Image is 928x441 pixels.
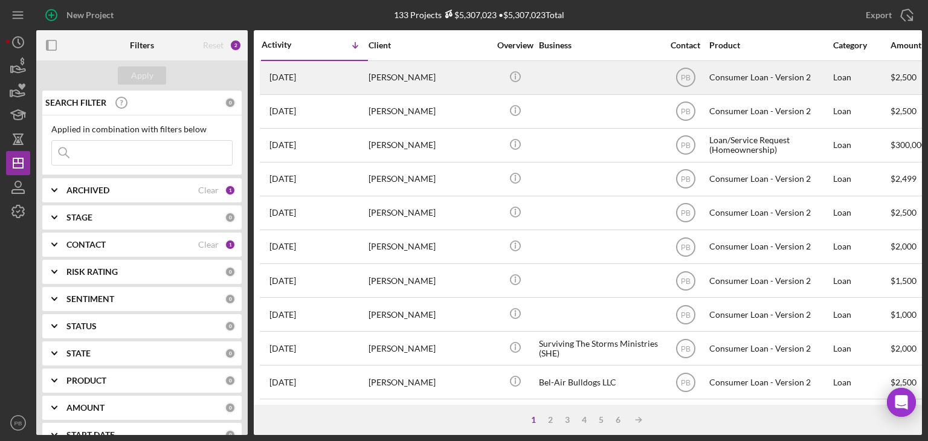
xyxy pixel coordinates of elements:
[225,402,236,413] div: 0
[66,294,114,304] b: SENTIMENT
[269,174,296,184] time: 2025-08-16 03:41
[576,415,593,425] div: 4
[269,310,296,320] time: 2025-08-01 19:47
[369,40,489,50] div: Client
[833,129,889,161] div: Loan
[891,207,917,217] span: $2,500
[269,242,296,251] time: 2025-08-08 02:23
[680,344,690,353] text: PB
[833,231,889,263] div: Loan
[6,411,30,435] button: PB
[833,265,889,297] div: Loan
[369,366,489,398] div: [PERSON_NAME]
[891,377,917,387] span: $2,500
[369,400,489,432] div: [PERSON_NAME]
[269,276,296,286] time: 2025-08-07 03:45
[66,185,109,195] b: ARCHIVED
[118,66,166,85] button: Apply
[891,343,917,353] span: $2,000
[709,163,830,195] div: Consumer Loan - Version 2
[369,95,489,127] div: [PERSON_NAME]
[269,106,296,116] time: 2025-09-16 18:11
[833,95,889,127] div: Loan
[866,3,892,27] div: Export
[854,3,922,27] button: Export
[225,430,236,440] div: 0
[709,197,830,229] div: Consumer Loan - Version 2
[369,231,489,263] div: [PERSON_NAME]
[680,141,690,150] text: PB
[66,349,91,358] b: STATE
[51,124,233,134] div: Applied in combination with filters below
[833,163,889,195] div: Loan
[269,208,296,217] time: 2025-08-15 12:23
[269,378,296,387] time: 2025-07-11 19:00
[442,10,497,20] div: $5,307,023
[225,266,236,277] div: 0
[262,40,315,50] div: Activity
[680,311,690,319] text: PB
[709,129,830,161] div: Loan/Service Request (Homeownership)
[610,415,627,425] div: 6
[680,74,690,82] text: PB
[225,375,236,386] div: 0
[891,72,917,82] span: $2,500
[66,403,105,413] b: AMOUNT
[66,3,114,27] div: New Project
[66,321,97,331] b: STATUS
[369,265,489,297] div: [PERSON_NAME]
[66,376,106,385] b: PRODUCT
[680,175,690,184] text: PB
[539,40,660,50] div: Business
[833,197,889,229] div: Loan
[394,10,564,20] div: 133 Projects • $5,307,023 Total
[891,275,917,286] span: $1,500
[891,241,917,251] span: $2,000
[225,321,236,332] div: 0
[269,344,296,353] time: 2025-07-14 23:01
[709,400,830,432] div: Consumer Loan - Version 2
[130,40,154,50] b: Filters
[833,298,889,330] div: Loan
[663,40,708,50] div: Contact
[891,140,926,150] span: $300,000
[709,332,830,364] div: Consumer Loan - Version 2
[709,62,830,94] div: Consumer Loan - Version 2
[225,185,236,196] div: 1
[709,366,830,398] div: Consumer Loan - Version 2
[887,388,916,417] div: Open Intercom Messenger
[369,332,489,364] div: [PERSON_NAME]
[833,400,889,432] div: Loan
[369,129,489,161] div: [PERSON_NAME]
[66,240,106,249] b: CONTACT
[709,298,830,330] div: Consumer Loan - Version 2
[225,97,236,108] div: 0
[225,294,236,304] div: 0
[709,40,830,50] div: Product
[680,243,690,251] text: PB
[539,332,660,364] div: Surviving The Storms Ministries (SHE)
[593,415,610,425] div: 5
[66,267,118,277] b: RISK RATING
[369,197,489,229] div: [PERSON_NAME]
[891,106,917,116] span: $2,500
[680,209,690,217] text: PB
[709,95,830,127] div: Consumer Loan - Version 2
[891,309,917,320] span: $1,000
[66,430,115,440] b: START DATE
[492,40,538,50] div: Overview
[542,415,559,425] div: 2
[203,40,224,50] div: Reset
[539,366,660,398] div: Bel-Air Bulldogs LLC
[525,415,542,425] div: 1
[833,40,889,50] div: Category
[45,98,106,108] b: SEARCH FILTER
[369,298,489,330] div: [PERSON_NAME]
[225,239,236,250] div: 1
[269,140,296,150] time: 2025-08-18 11:39
[680,108,690,116] text: PB
[833,332,889,364] div: Loan
[131,66,153,85] div: Apply
[14,420,22,427] text: PB
[225,212,236,223] div: 0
